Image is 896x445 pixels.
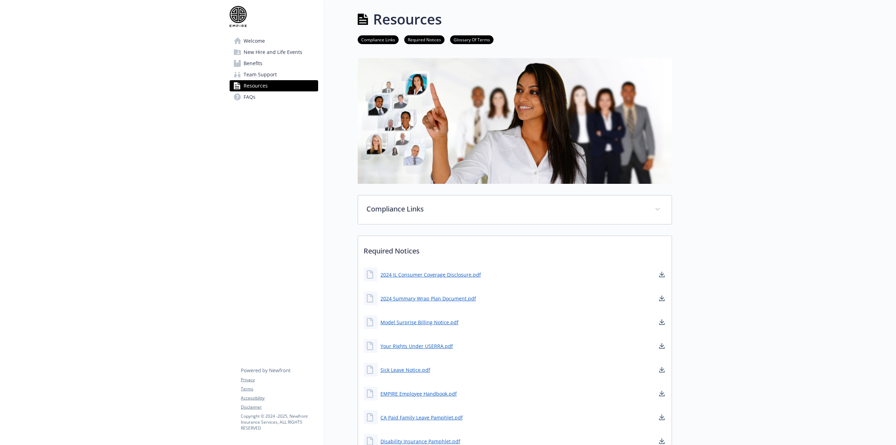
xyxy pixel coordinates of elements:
a: 2024 Summary Wrap Plan Document.pdf [380,295,476,302]
img: resources page banner [358,58,672,184]
a: Resources [230,80,318,91]
div: Compliance Links [358,195,672,224]
a: Disability Insurance Pamphlet.pdf [380,438,460,445]
a: download document [658,294,666,303]
a: download document [658,270,666,279]
span: New Hire and Life Events [244,47,302,58]
a: Sick Leave Notice.pdf [380,366,430,374]
a: Compliance Links [358,36,399,43]
a: download document [658,366,666,374]
p: Required Notices [358,236,672,262]
a: Required Notices [404,36,444,43]
h1: Resources [373,9,442,30]
a: CA Paid Family Leave Pamphlet.pdf [380,414,463,421]
a: Privacy [241,377,318,383]
a: EMPIRE Employee Handbook.pdf [380,390,457,397]
span: FAQs [244,91,255,103]
a: download document [658,342,666,350]
a: 2024 IL Consumer Coverage Disclosure.pdf [380,271,481,278]
a: download document [658,389,666,398]
a: download document [658,318,666,326]
a: Model Surprise Billing Notice.pdf [380,319,458,326]
a: New Hire and Life Events [230,47,318,58]
a: Glossary Of Terms [450,36,493,43]
a: Your Rights Under USERRA.pdf [380,342,453,350]
span: Welcome [244,35,265,47]
a: Benefits [230,58,318,69]
span: Team Support [244,69,277,80]
a: Terms [241,386,318,392]
a: Disclaimer [241,404,318,410]
p: Compliance Links [366,204,646,214]
a: Welcome [230,35,318,47]
a: download document [658,413,666,422]
a: Accessibility [241,395,318,401]
a: Team Support [230,69,318,80]
a: FAQs [230,91,318,103]
span: Resources [244,80,268,91]
span: Benefits [244,58,262,69]
p: Copyright © 2024 - 2025 , Newfront Insurance Services, ALL RIGHTS RESERVED [241,413,318,431]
